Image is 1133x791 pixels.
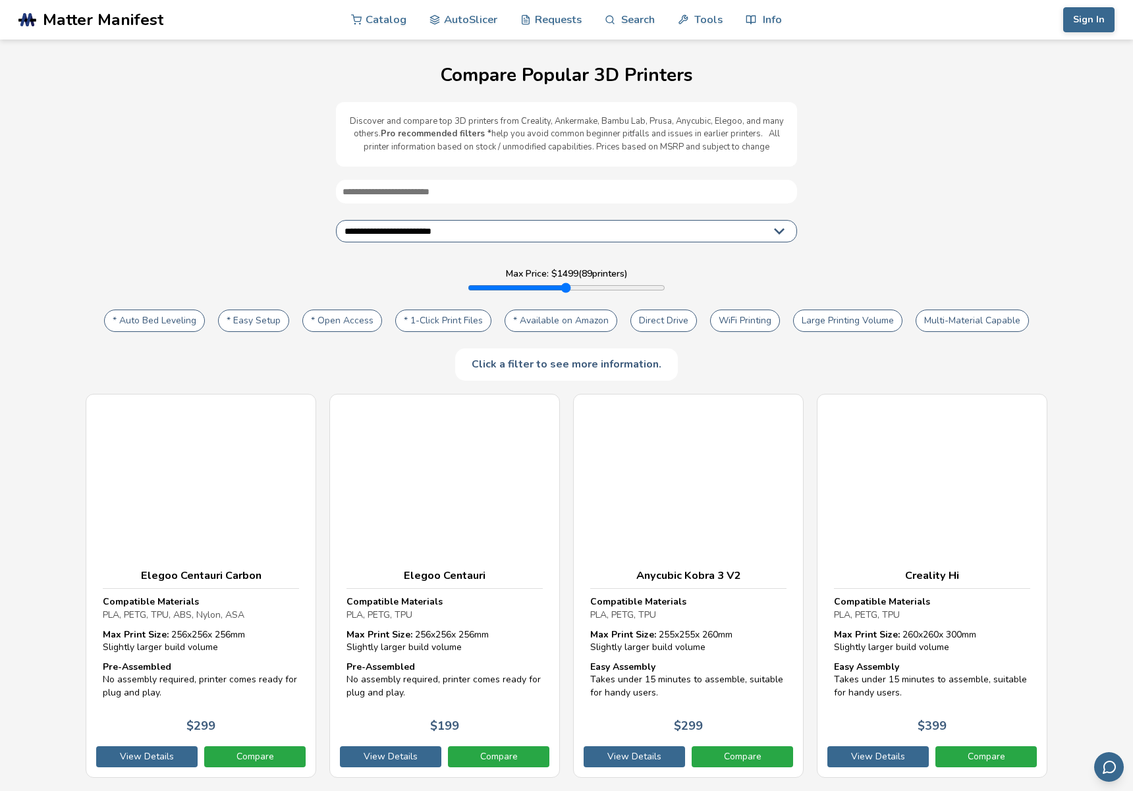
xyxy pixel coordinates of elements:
div: 260 x 260 x 300 mm Slightly larger build volume [834,628,1030,654]
strong: Compatible Materials [590,595,686,608]
strong: Easy Assembly [590,661,655,673]
button: * Auto Bed Leveling [104,310,205,332]
div: 255 x 255 x 260 mm Slightly larger build volume [590,628,787,654]
button: Send feedback via email [1094,752,1124,782]
a: Creality HiCompatible MaterialsPLA, PETG, TPUMax Print Size: 260x260x 300mmSlightly larger build ... [817,394,1047,778]
strong: Easy Assembly [834,661,899,673]
strong: Max Print Size: [834,628,900,641]
button: * Available on Amazon [505,310,617,332]
a: Compare [204,746,306,767]
strong: Max Print Size: [346,628,412,641]
h3: Creality Hi [834,569,1030,582]
p: $ 299 [186,719,215,733]
strong: Max Print Size: [590,628,656,641]
strong: Compatible Materials [103,595,199,608]
a: View Details [827,746,929,767]
div: 256 x 256 x 256 mm Slightly larger build volume [346,628,543,654]
button: * Open Access [302,310,382,332]
span: PLA, PETG, TPU, ABS, Nylon, ASA [103,609,244,621]
a: View Details [584,746,685,767]
p: Discover and compare top 3D printers from Creality, Ankermake, Bambu Lab, Prusa, Anycubic, Elegoo... [349,115,784,154]
label: Max Price: $ 1499 ( 89 printers) [506,269,628,279]
h3: Elegoo Centauri [346,569,543,582]
button: Multi-Material Capable [916,310,1029,332]
div: 256 x 256 x 256 mm Slightly larger build volume [103,628,299,654]
strong: Pre-Assembled [103,661,171,673]
a: Elegoo Centauri CarbonCompatible MaterialsPLA, PETG, TPU, ABS, Nylon, ASAMax Print Size: 256x256x... [86,394,316,778]
a: View Details [96,746,198,767]
button: * 1-Click Print Files [395,310,491,332]
button: * Easy Setup [218,310,289,332]
div: Takes under 15 minutes to assemble, suitable for handy users. [590,661,787,699]
p: $ 399 [918,719,947,733]
strong: Max Print Size: [103,628,169,641]
a: Compare [448,746,549,767]
a: View Details [340,746,441,767]
strong: Pre-Assembled [346,661,415,673]
div: Takes under 15 minutes to assemble, suitable for handy users. [834,661,1030,699]
p: $ 299 [674,719,703,733]
a: Elegoo CentauriCompatible MaterialsPLA, PETG, TPUMax Print Size: 256x256x 256mmSlightly larger bu... [329,394,560,778]
button: Direct Drive [630,310,697,332]
h3: Elegoo Centauri Carbon [103,569,299,582]
b: Pro recommended filters * [381,128,491,140]
span: PLA, PETG, TPU [834,609,900,621]
h1: Compare Popular 3D Printers [13,65,1120,86]
strong: Compatible Materials [346,595,443,608]
button: Sign In [1063,7,1115,32]
span: PLA, PETG, TPU [590,609,656,621]
div: No assembly required, printer comes ready for plug and play. [103,661,299,699]
span: PLA, PETG, TPU [346,609,412,621]
p: $ 199 [430,719,459,733]
a: Compare [935,746,1037,767]
button: Large Printing Volume [793,310,902,332]
span: Matter Manifest [43,11,163,29]
strong: Compatible Materials [834,595,930,608]
a: Anycubic Kobra 3 V2Compatible MaterialsPLA, PETG, TPUMax Print Size: 255x255x 260mmSlightly large... [573,394,804,778]
div: Click a filter to see more information. [455,348,678,380]
button: WiFi Printing [710,310,780,332]
div: No assembly required, printer comes ready for plug and play. [346,661,543,699]
a: Compare [692,746,793,767]
h3: Anycubic Kobra 3 V2 [590,569,787,582]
